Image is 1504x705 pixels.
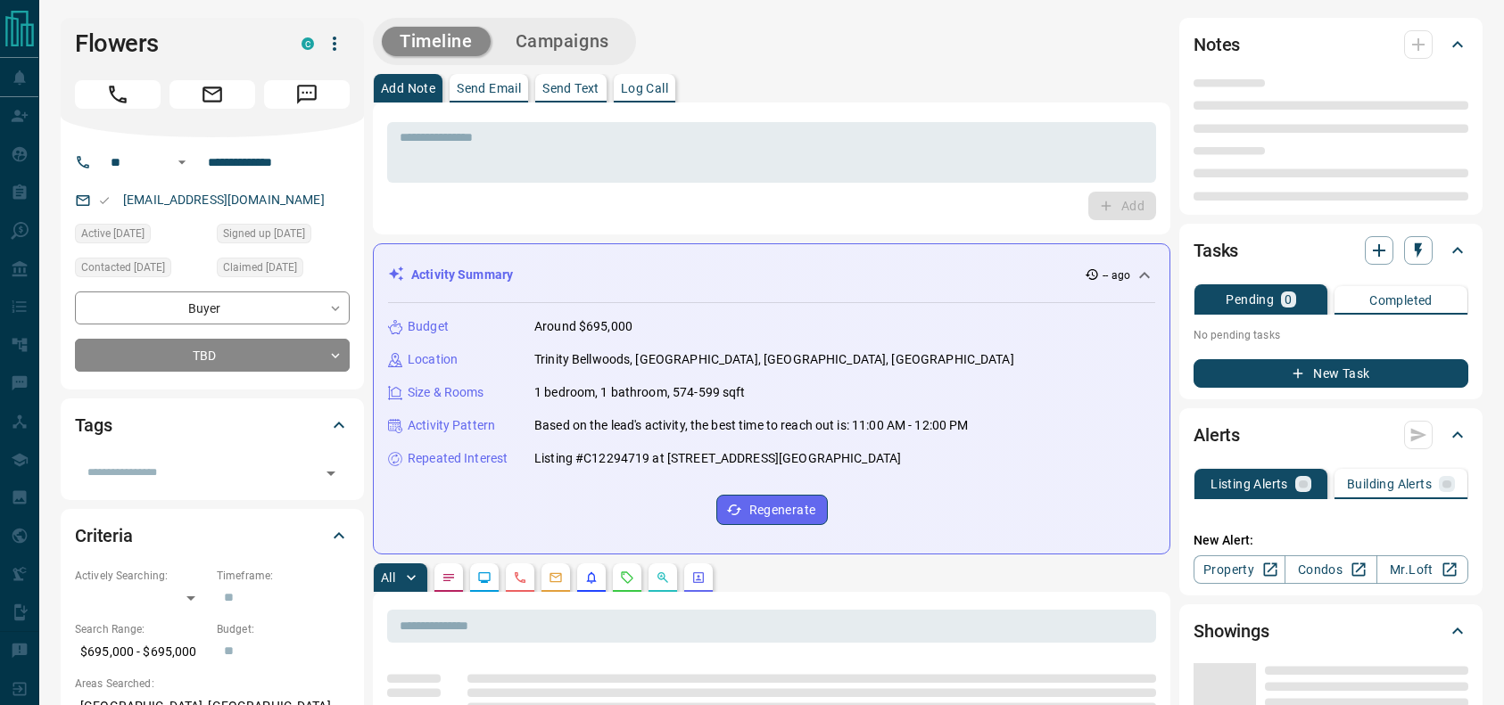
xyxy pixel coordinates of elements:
[75,621,208,637] p: Search Range:
[381,82,435,94] p: Add Note
[716,495,828,525] button: Regenerate
[621,82,668,94] p: Log Call
[1194,617,1269,645] h2: Showings
[75,676,350,692] p: Areas Searched:
[223,225,305,242] span: Signed up [DATE]
[75,224,208,249] div: Fri Aug 08 2025
[75,258,208,283] div: Fri Aug 08 2025
[408,317,449,336] p: Budget
[408,350,458,369] p: Location
[1347,478,1432,490] p: Building Alerts
[691,570,706,585] svg: Agent Actions
[408,383,484,402] p: Size & Rooms
[75,514,350,557] div: Criteria
[75,29,275,58] h1: Flowers
[318,461,343,486] button: Open
[217,568,350,584] p: Timeframe:
[1194,531,1468,550] p: New Alert:
[171,152,193,173] button: Open
[123,193,325,207] a: [EMAIL_ADDRESS][DOMAIN_NAME]
[1194,236,1238,265] h2: Tasks
[98,194,111,207] svg: Email Valid
[217,258,350,283] div: Fri Aug 08 2025
[264,80,350,109] span: Message
[217,621,350,637] p: Budget:
[81,258,165,276] span: Contacted [DATE]
[75,291,350,324] div: Buyer
[408,449,508,468] p: Repeated Interest
[477,570,492,585] svg: Lead Browsing Activity
[1194,359,1468,388] button: New Task
[457,82,521,94] p: Send Email
[1194,414,1468,456] div: Alerts
[1194,322,1468,348] p: No pending tasks
[408,416,495,435] p: Activity Pattern
[1194,421,1240,449] h2: Alerts
[1194,30,1240,59] h2: Notes
[1226,293,1274,306] p: Pending
[620,570,634,585] svg: Requests
[388,258,1155,291] div: Activity Summary-- ago
[1285,293,1292,306] p: 0
[381,571,395,584] p: All
[534,416,969,435] p: Based on the lead's activity, the best time to reach out is: 11:00 AM - 12:00 PM
[534,317,632,336] p: Around $695,000
[542,82,599,94] p: Send Text
[75,521,133,550] h2: Criteria
[169,80,255,109] span: Email
[1103,267,1130,283] p: -- ago
[75,339,350,372] div: TBD
[1194,610,1468,652] div: Showings
[75,568,208,584] p: Actively Searching:
[1376,555,1468,584] a: Mr.Loft
[1211,478,1288,490] p: Listing Alerts
[75,404,350,447] div: Tags
[382,27,491,56] button: Timeline
[513,570,527,585] svg: Calls
[1194,555,1285,584] a: Property
[656,570,670,585] svg: Opportunities
[1194,23,1468,66] div: Notes
[75,80,161,109] span: Call
[584,570,599,585] svg: Listing Alerts
[81,225,145,242] span: Active [DATE]
[75,411,112,439] h2: Tags
[442,570,456,585] svg: Notes
[534,449,901,468] p: Listing #C12294719 at [STREET_ADDRESS][GEOGRAPHIC_DATA]
[411,266,513,284] p: Activity Summary
[1194,229,1468,272] div: Tasks
[534,350,1014,369] p: Trinity Bellwoods, [GEOGRAPHIC_DATA], [GEOGRAPHIC_DATA], [GEOGRAPHIC_DATA]
[1369,294,1433,307] p: Completed
[549,570,563,585] svg: Emails
[534,383,746,402] p: 1 bedroom, 1 bathroom, 574-599 sqft
[302,37,314,50] div: condos.ca
[498,27,627,56] button: Campaigns
[75,637,208,667] p: $695,000 - $695,000
[1285,555,1376,584] a: Condos
[217,224,350,249] div: Sat Feb 15 2025
[223,258,297,276] span: Claimed [DATE]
